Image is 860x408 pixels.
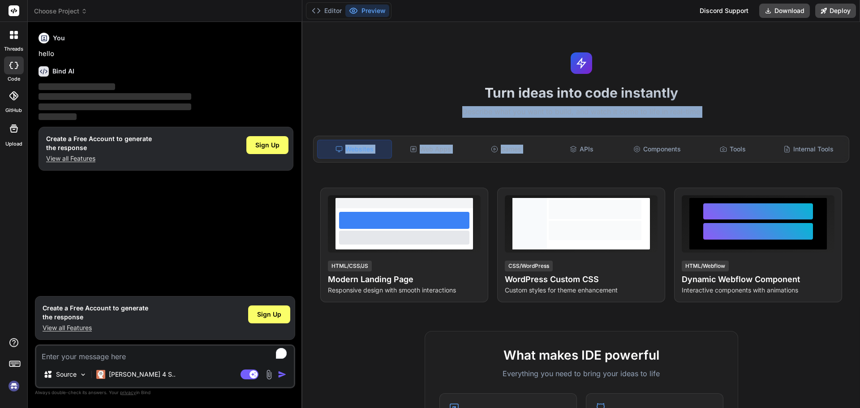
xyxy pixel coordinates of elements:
[53,34,65,43] h6: You
[394,140,468,159] div: Web Apps
[39,113,77,120] span: ‌
[120,390,136,395] span: privacy
[36,346,294,362] textarea: To enrich screen reader interactions, please activate Accessibility in Grammarly extension settings
[39,83,115,90] span: ‌
[696,140,770,159] div: Tools
[6,378,21,394] img: signin
[46,154,152,163] p: View all Features
[759,4,810,18] button: Download
[308,85,855,101] h1: Turn ideas into code instantly
[5,107,22,114] label: GitHub
[439,346,723,365] h2: What makes IDE powerful
[505,286,658,295] p: Custom styles for theme enhancement
[79,371,87,378] img: Pick Models
[317,140,392,159] div: Websites
[257,310,281,319] span: Sign Up
[682,286,834,295] p: Interactive components with animations
[39,93,191,100] span: ‌
[682,261,729,271] div: HTML/Webflow
[815,4,856,18] button: Deploy
[545,140,619,159] div: APIs
[771,140,845,159] div: Internal Tools
[43,304,148,322] h1: Create a Free Account to generate the response
[96,370,105,379] img: Claude 4 Sonnet
[43,323,148,332] p: View all Features
[52,67,74,76] h6: Bind AI
[345,4,389,17] button: Preview
[439,368,723,379] p: Everything you need to bring your ideas to life
[5,140,22,148] label: Upload
[469,140,543,159] div: Games
[328,261,372,271] div: HTML/CSS/JS
[308,4,345,17] button: Editor
[505,261,553,271] div: CSS/WordPress
[39,103,191,110] span: ‌
[46,134,152,152] h1: Create a Free Account to generate the response
[109,370,176,379] p: [PERSON_NAME] 4 S..
[264,369,274,380] img: attachment
[694,4,754,18] div: Discord Support
[255,141,279,150] span: Sign Up
[620,140,694,159] div: Components
[4,45,23,53] label: threads
[56,370,77,379] p: Source
[35,388,295,397] p: Always double-check its answers. Your in Bind
[328,286,481,295] p: Responsive design with smooth interactions
[34,7,87,16] span: Choose Project
[8,75,20,83] label: code
[328,273,481,286] h4: Modern Landing Page
[682,273,834,286] h4: Dynamic Webflow Component
[278,370,287,379] img: icon
[39,49,293,59] p: hello
[308,106,855,118] p: Describe what you want to build, and watch it come to life in real-time
[505,273,658,286] h4: WordPress Custom CSS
